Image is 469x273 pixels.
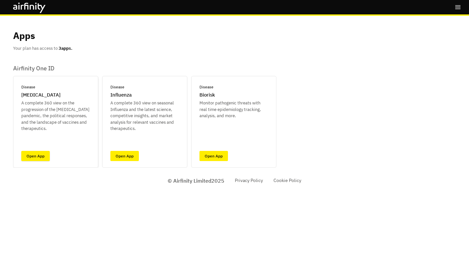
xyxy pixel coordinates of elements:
p: Monitor pathogenic threats with real time epidemiology tracking, analysis, and more. [199,100,268,119]
p: A complete 360 view on seasonal Influenza and the latest science, competitive insights, and marke... [110,100,179,132]
p: Your plan has access to [13,45,72,52]
a: Open App [21,151,50,161]
p: Influenza [110,91,132,99]
a: Open App [110,151,139,161]
a: Cookie Policy [273,177,301,184]
p: A complete 360 view on the progression of the [MEDICAL_DATA] pandemic, the political responses, a... [21,100,90,132]
p: Apps [13,29,35,43]
a: Open App [199,151,228,161]
p: [MEDICAL_DATA] [21,91,61,99]
p: Disease [199,84,214,90]
p: Airfinity One ID [13,65,276,72]
p: Disease [21,84,35,90]
b: 3 apps. [59,45,72,51]
p: Biorisk [199,91,215,99]
p: © Airfinity Limited 2025 [168,177,224,185]
p: Disease [110,84,124,90]
a: Privacy Policy [235,177,263,184]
